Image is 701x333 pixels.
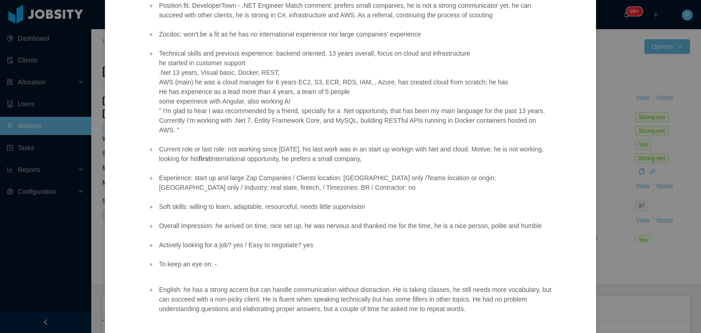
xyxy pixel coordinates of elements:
li: Soft skills: willing to learn, adaptable, resourceful, needs little supervision [157,202,552,212]
li: English: he has a strong accent but can handle communication without distraction. He is taking cl... [157,285,552,314]
li: Current role or last role: not working since [DATE], his last work was in an start up workign wit... [157,145,552,164]
li: Overall impression: he arrived on time, nice set up, he was nervous and thanked me for the time, ... [157,221,552,231]
li: Experience: start up and large Zap Companies / Clients location: [GEOGRAPHIC_DATA] only /Teams lo... [157,173,552,193]
li: To keep an eye on: - [157,260,552,269]
li: Technical skills and previous experience: backend oriented, 13 years overall, focus on cloud and ... [157,49,552,135]
li: Zocdoc: won't be a fit as he has no international experience nor large companies' experience [157,30,552,39]
li: Actively looking for a job? yes / Easy to negotiate? yes [157,240,552,250]
strong: first [199,155,210,162]
li: Position fit: DeveloperTown - .NET Engineer Match comment: prefers small companies, he is not a s... [157,1,552,20]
